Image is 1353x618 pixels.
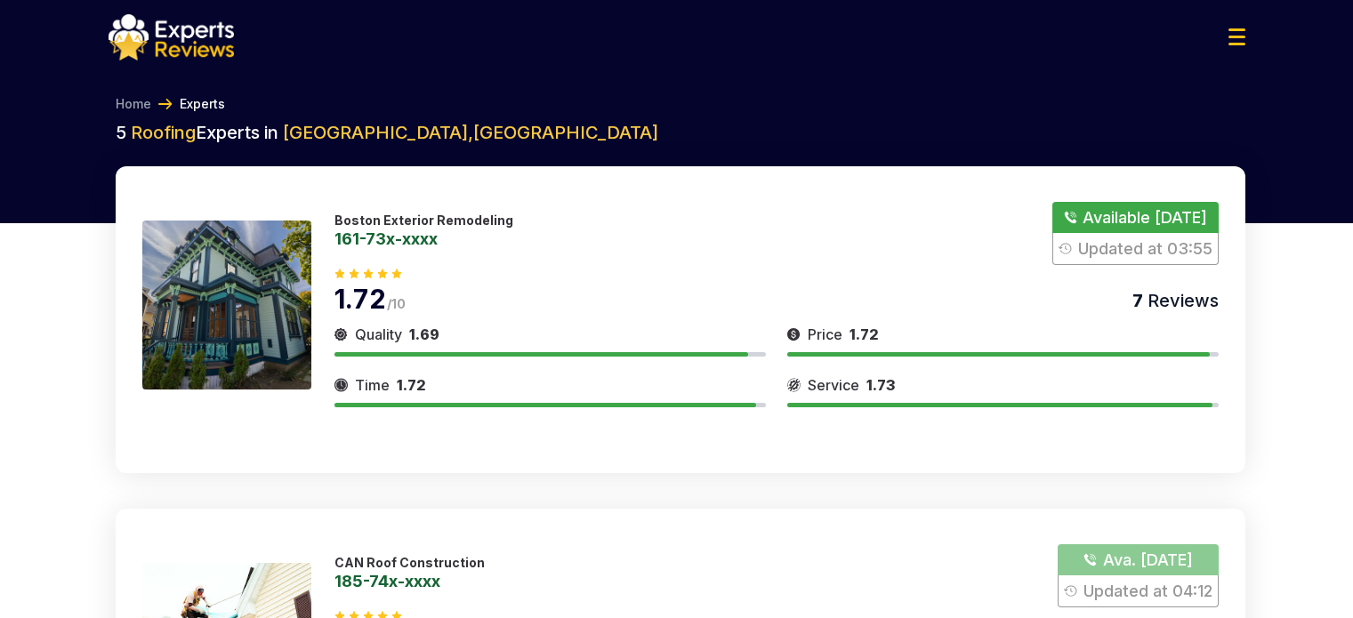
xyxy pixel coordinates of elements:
span: 1.72 [397,376,426,394]
span: 1.73 [866,376,895,394]
a: Experts [180,95,225,113]
span: Price [808,324,842,345]
nav: Breadcrumb [109,95,1245,113]
span: Time [355,374,390,396]
span: [GEOGRAPHIC_DATA] , [GEOGRAPHIC_DATA] [283,122,658,143]
span: 7 [1132,290,1143,311]
a: Home [116,95,151,113]
p: Boston Exterior Remodeling [334,213,513,228]
a: 185-74x-xxxx [334,573,485,589]
img: slider icon [787,324,801,345]
img: logo [109,14,234,60]
h2: 5 Experts in [116,120,1245,145]
span: Quality [355,324,402,345]
p: CAN Roof Construction [334,555,485,570]
img: slider icon [334,324,348,345]
span: 1.69 [409,325,439,343]
span: 1.72 [850,325,879,343]
span: 1.72 [334,283,387,315]
span: Service [808,374,859,396]
span: Reviews [1143,290,1219,311]
span: Roofing [131,122,196,143]
img: slider icon [787,374,801,396]
img: 175888063888492.jpeg [142,221,311,389]
img: slider icon [334,374,348,396]
span: /10 [387,296,407,311]
a: 161-73x-xxxx [334,230,513,246]
img: Menu Icon [1228,28,1245,45]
